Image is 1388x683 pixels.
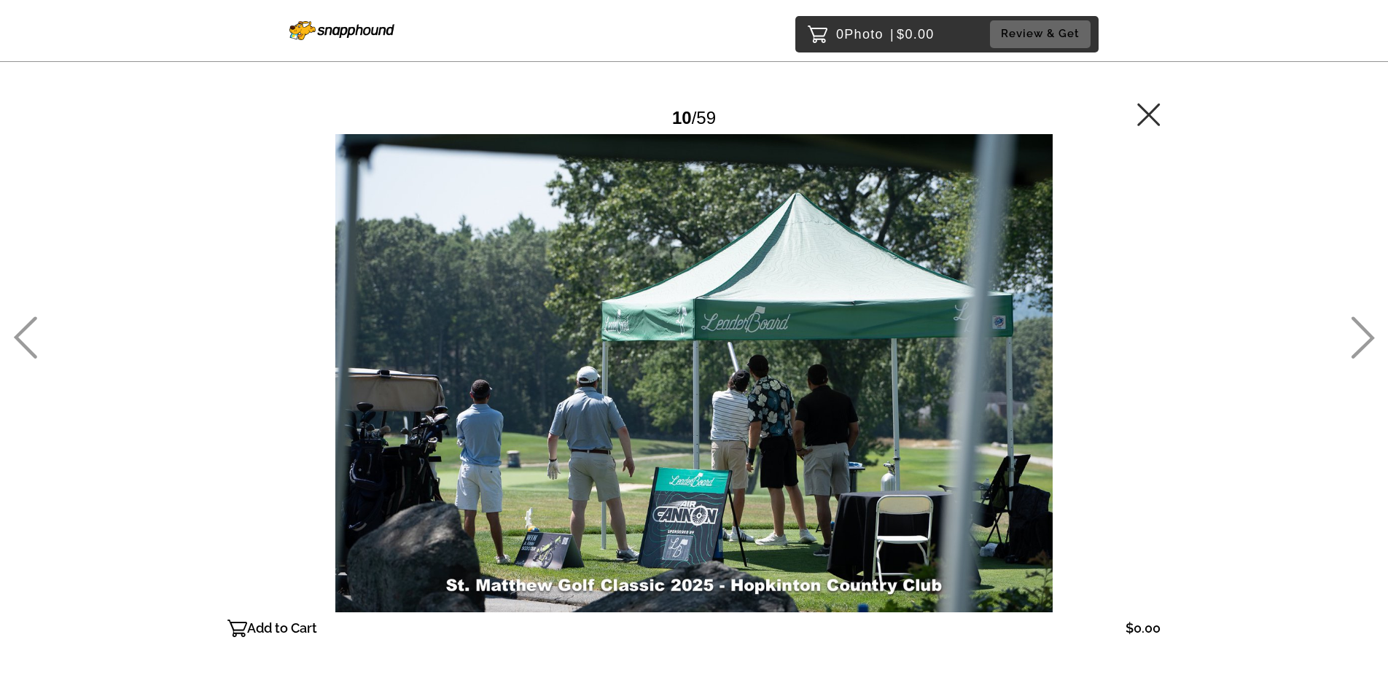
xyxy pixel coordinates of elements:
div: / [672,102,716,133]
p: $0.00 [1126,617,1161,640]
p: Add to Cart [247,617,317,640]
button: Review & Get [990,20,1091,47]
p: 0 $0.00 [836,23,935,46]
span: Photo [844,23,884,46]
span: 59 [696,108,716,128]
span: | [890,27,894,42]
img: Snapphound Logo [289,21,394,40]
span: 10 [672,108,692,128]
a: Review & Get [990,20,1095,47]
